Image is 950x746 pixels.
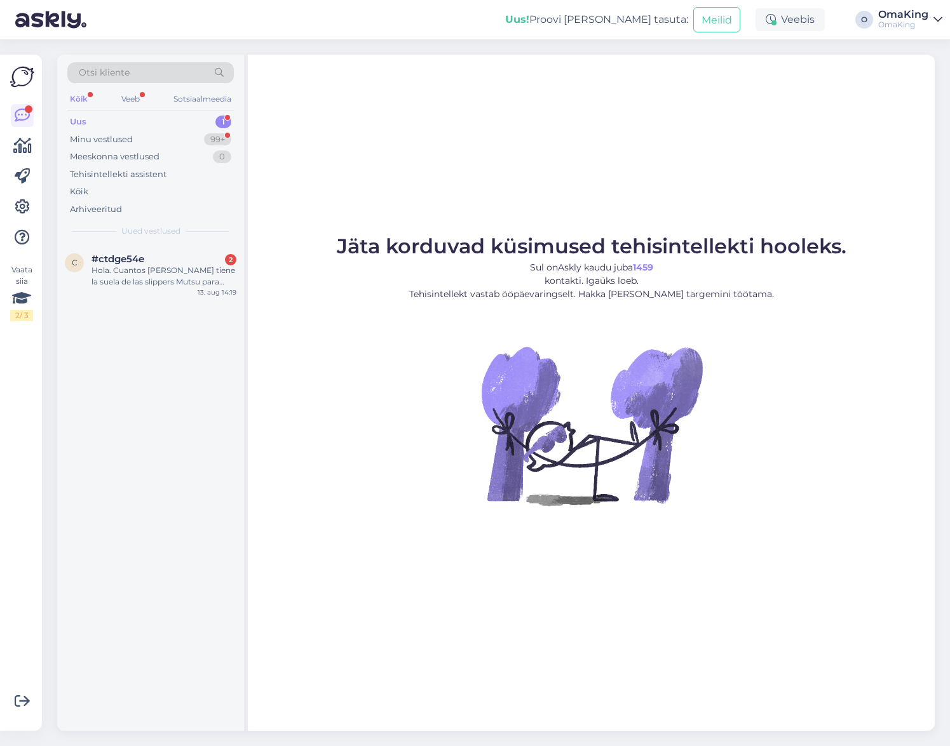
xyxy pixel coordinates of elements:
[92,253,144,265] font: #ctdge54e
[70,134,133,144] font: Minu vestlused
[861,15,867,24] font: O
[878,10,942,30] a: OmaKingOmaKing
[702,14,732,26] font: Meilid
[70,186,88,196] font: Kõik
[545,275,639,286] font: kontakti. Igaüks loeb.
[633,262,653,273] font: 1459
[781,13,815,25] font: Veebis
[337,234,846,258] font: Jäta korduvad küsimused tehisintellekti hooleks.
[70,151,159,161] font: Meeskonna vestlused
[173,94,231,103] font: Sotsiaalmeedia
[409,288,774,300] font: Tehisintellekt vastab ööpäevaringselt. Hakka [PERSON_NAME] targemini töötama.
[558,262,633,273] font: Askly kaudu juba
[70,116,86,126] font: Uus
[70,204,122,214] font: Arhiveeritud
[79,67,130,78] font: Otsi kliente
[10,65,34,89] img: Askly logo
[505,13,529,25] font: Uus!
[11,265,32,286] font: Vaata siia
[878,8,928,20] font: OmaKing
[229,255,233,264] font: 2
[477,311,706,540] img: Vestlus pole aktiivne
[210,134,225,144] font: 99+
[219,151,225,161] font: 0
[121,226,180,236] font: Uued vestlused
[20,310,29,320] font: / 3
[198,288,236,296] font: 13. aug 14:19
[529,13,688,25] font: Proovi [PERSON_NAME] tasuta:
[92,265,235,298] font: Hola. Cuantos [PERSON_NAME] tiene la suela de las slippers Mutsu para bebes en talla 20?
[878,20,915,29] font: OmaKing
[693,7,740,32] button: Meilid
[530,262,558,273] font: Sul on
[222,116,225,126] font: 1
[70,169,166,179] font: Tehisintellekti assistent
[72,258,78,267] font: c
[15,310,20,320] font: 2
[70,94,88,103] font: Kõik
[121,94,140,103] font: Veeb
